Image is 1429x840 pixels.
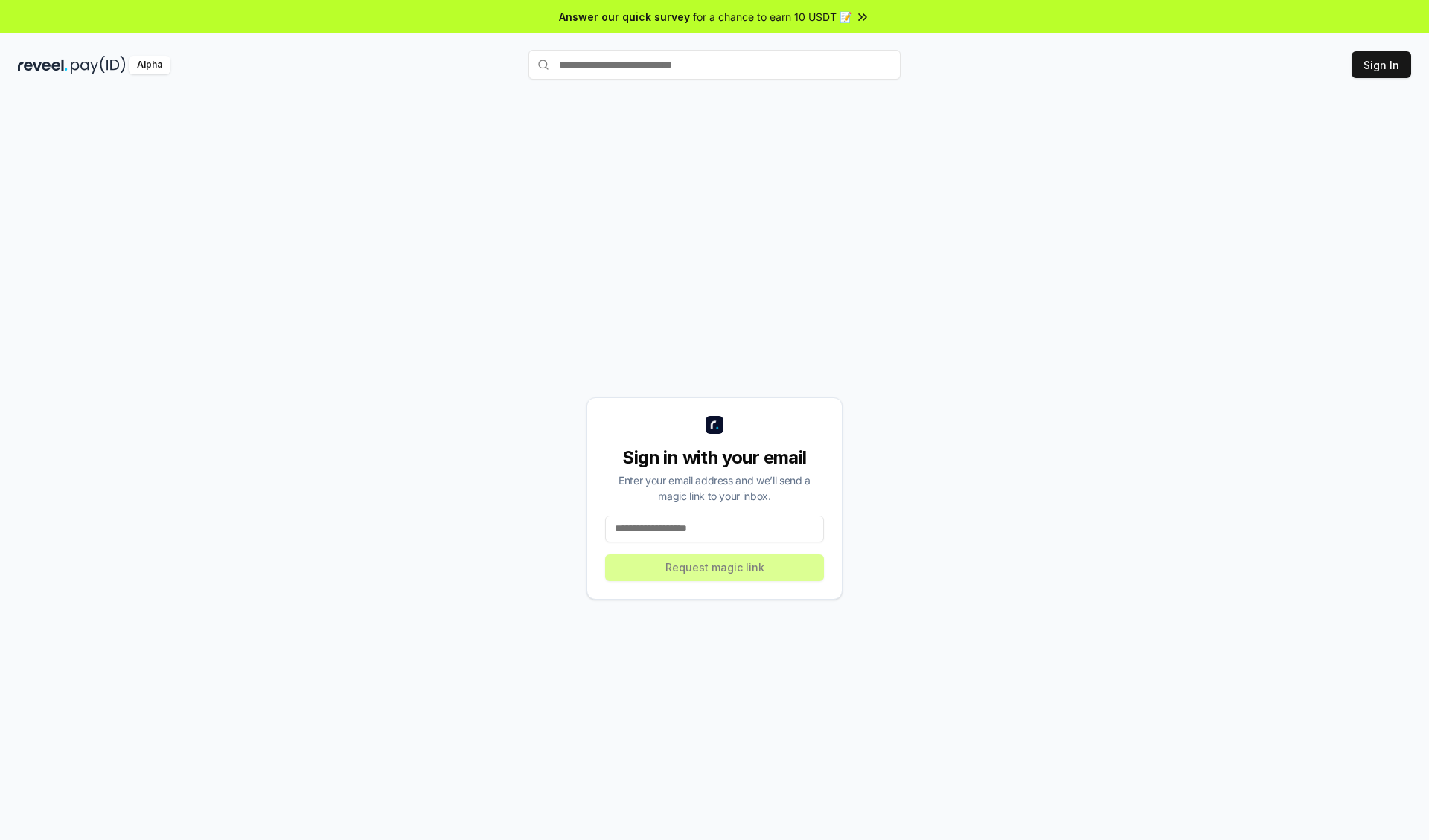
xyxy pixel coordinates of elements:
span: Answer our quick survey [559,9,690,25]
button: Sign In [1352,51,1411,78]
span: for a chance to earn 10 USDT 📝 [693,9,852,25]
div: Enter your email address and we’ll send a magic link to your inbox. [605,472,824,504]
div: Sign in with your email [605,446,824,469]
img: reveel_dark [18,56,68,74]
img: logo_small [706,416,723,434]
img: pay_id [71,56,126,74]
div: Alpha [129,56,170,74]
